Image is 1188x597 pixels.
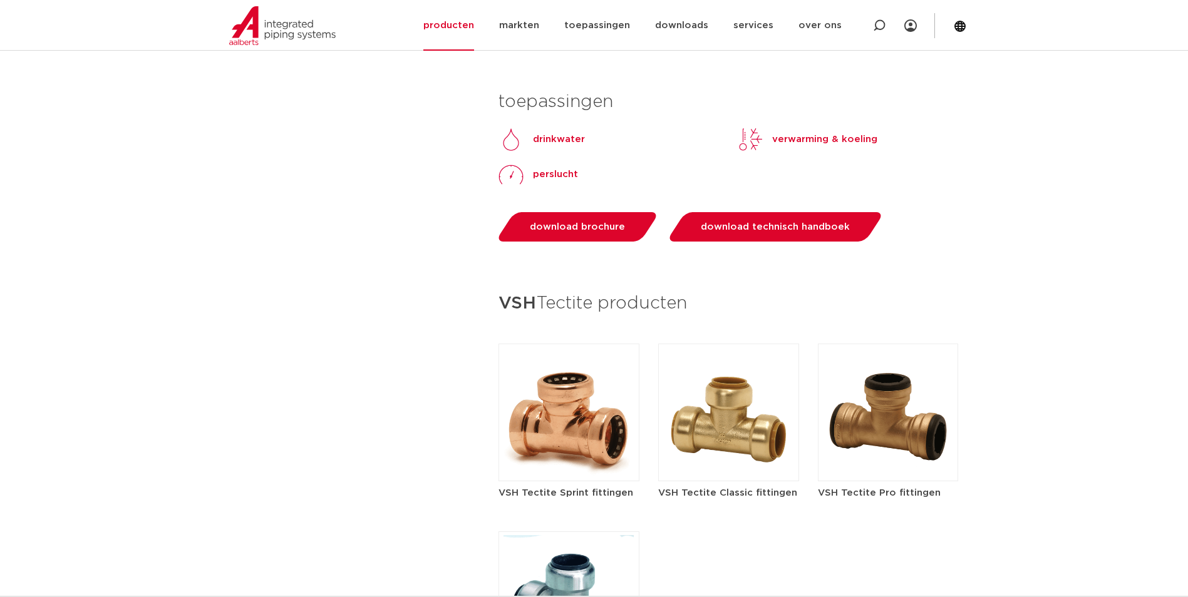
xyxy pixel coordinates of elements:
h3: toepassingen [498,89,959,115]
p: verwarming & koeling [772,132,877,147]
a: download brochure [495,212,660,242]
a: download technisch handboek [666,212,885,242]
a: perslucht [498,162,578,187]
h5: VSH Tectite Classic fittingen [658,486,799,499]
h5: VSH Tectite Sprint fittingen [498,486,639,499]
img: Drinkwater [498,127,524,152]
strong: VSH [498,295,536,312]
h3: Tectite producten [498,289,959,319]
span: download technisch handboek [701,222,850,232]
a: VSH Tectite Classic fittingen [658,407,799,499]
a: VSH Tectite Pro fittingen [818,407,959,499]
a: VSH Tectite Sprint fittingen [498,407,639,499]
span: download brochure [530,222,625,232]
p: perslucht [533,167,578,182]
a: Drinkwaterdrinkwater [498,127,585,152]
p: drinkwater [533,132,585,147]
h5: VSH Tectite Pro fittingen [818,486,959,499]
a: verwarming & koeling [738,127,877,152]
